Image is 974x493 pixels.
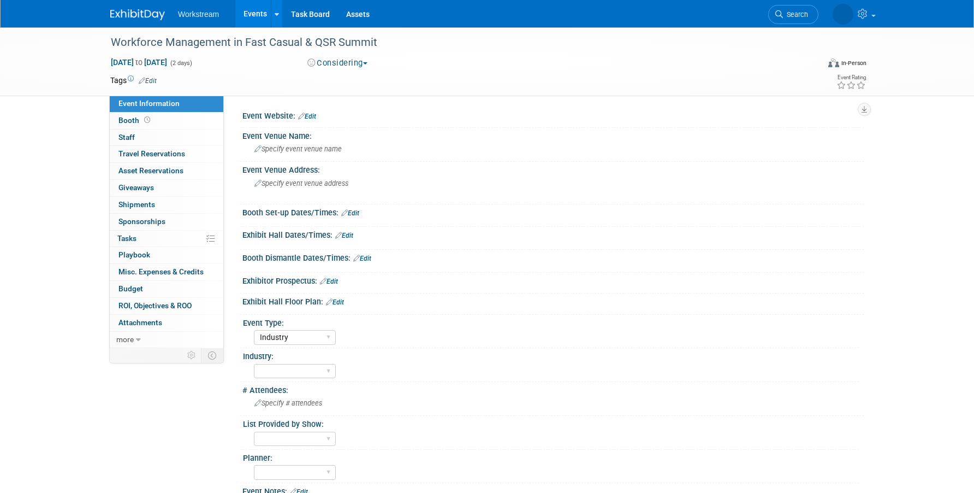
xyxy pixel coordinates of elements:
span: Specify event venue name [254,145,342,153]
a: Event Information [110,96,223,112]
span: Playbook [118,250,150,259]
div: Event Format [754,57,866,73]
span: Travel Reservations [118,149,185,158]
span: Shipments [118,200,155,209]
span: Asset Reservations [118,166,183,175]
a: Edit [326,298,344,306]
div: In-Person [841,59,866,67]
img: ExhibitDay [110,9,165,20]
div: Event Rating [836,75,866,80]
span: Search [754,10,779,19]
div: Planner: [243,450,859,463]
a: Misc. Expenses & Credits [110,264,223,280]
span: more [116,335,134,344]
span: Booth [118,116,152,125]
span: Giveaways [118,183,154,192]
span: Attachments [118,318,162,327]
div: Workforce Management in Fast Casual & QSR Summit [107,33,802,52]
img: Format-Inperson.png [828,58,839,67]
a: more [110,332,223,348]
span: [DATE] [DATE] [110,57,168,67]
span: Booth not reserved yet [142,116,152,124]
a: Search [739,5,789,24]
span: to [134,58,144,67]
div: Booth Set-up Dates/Times: [242,204,864,219]
a: Tasks [110,231,223,247]
a: Shipments [110,197,223,213]
div: Event Website: [242,108,864,122]
a: Edit [320,278,338,285]
a: Sponsorships [110,214,223,230]
td: Toggle Event Tabs [201,348,224,362]
span: Specify # attendees [254,399,322,407]
a: Staff [110,130,223,146]
a: Edit [335,232,353,239]
a: Booth [110,113,223,129]
div: List Provided by Show: [243,416,859,430]
a: Asset Reservations [110,163,223,179]
td: Personalize Event Tab Strip [182,348,201,362]
div: Booth Dismantle Dates/Times: [242,250,864,264]
div: Industry: [243,348,859,362]
span: Specify event venue address [254,179,348,187]
td: Tags [110,75,157,86]
a: Giveaways [110,180,223,196]
span: (2 days) [169,60,192,67]
a: Edit [298,113,316,120]
span: Budget [118,284,143,293]
img: Keira Wiele [804,6,853,18]
div: Exhibit Hall Dates/Times: [242,227,864,241]
div: Exhibitor Prospectus: [242,273,864,287]
div: Event Type: [243,315,859,328]
button: Considering [304,57,372,69]
div: # Attendees: [242,382,864,396]
a: ROI, Objectives & ROO [110,298,223,314]
span: ROI, Objectives & ROO [118,301,192,310]
a: Playbook [110,247,223,263]
span: Sponsorships [118,217,165,226]
span: Event Information [118,99,180,108]
a: Edit [341,209,359,217]
span: Staff [118,133,135,142]
div: Event Venue Address: [242,162,864,175]
a: Attachments [110,315,223,331]
a: Travel Reservations [110,146,223,162]
div: Exhibit Hall Floor Plan: [242,294,864,308]
span: Workstream [178,10,219,19]
span: Misc. Expenses & Credits [118,267,204,276]
a: Edit [139,77,157,85]
span: Tasks [117,234,136,243]
a: Edit [353,255,371,262]
a: Budget [110,281,223,297]
div: Event Venue Name: [242,128,864,142]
